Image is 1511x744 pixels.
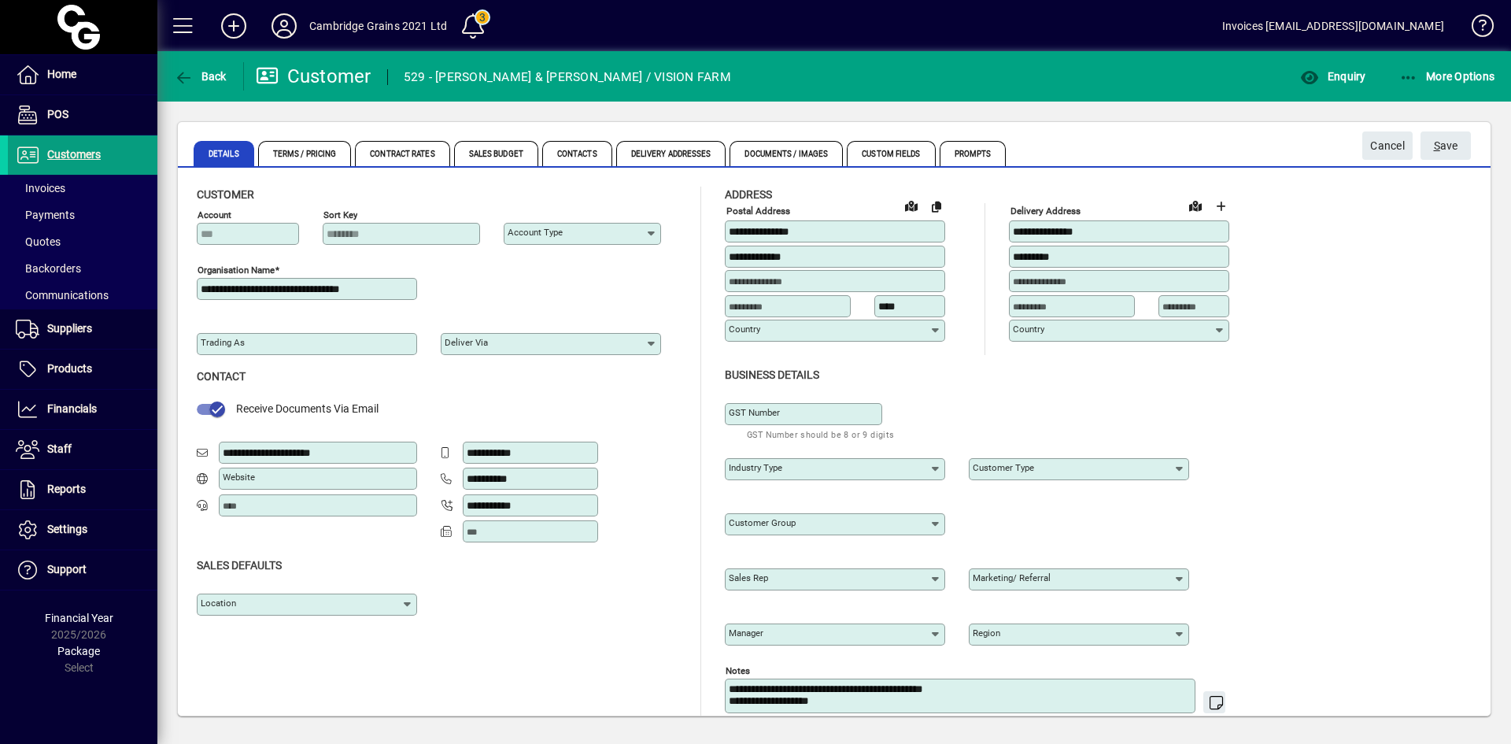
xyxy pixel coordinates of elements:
span: More Options [1399,70,1495,83]
span: Staff [47,442,72,455]
button: Enquiry [1296,62,1369,91]
span: Support [47,563,87,576]
span: ave [1434,133,1458,159]
mat-label: Notes [726,664,750,676]
a: Knowledge Base [1460,3,1491,54]
a: Invoices [8,175,157,202]
a: Products [8,350,157,389]
a: Quotes [8,228,157,255]
a: View on map [899,193,924,218]
span: Contact [197,370,246,383]
mat-label: Country [729,324,760,335]
a: Staff [8,430,157,469]
button: More Options [1395,62,1499,91]
span: Contract Rates [355,141,449,166]
span: Custom Fields [847,141,935,166]
span: Business details [725,368,819,381]
span: Cancel [1370,133,1405,159]
button: Profile [259,12,309,40]
span: Backorders [16,262,81,275]
button: Back [170,62,231,91]
span: Customer [197,188,254,201]
button: Cancel [1362,131,1413,160]
span: Receive Documents Via Email [236,402,379,415]
mat-hint: Use 'Enter' to start a new line [1093,713,1217,731]
a: Backorders [8,255,157,282]
mat-label: Sales rep [729,572,768,583]
mat-label: Customer type [973,462,1034,473]
mat-label: Manager [729,627,763,639]
span: Products [47,362,92,375]
mat-label: Account [198,209,231,220]
span: Contacts [542,141,612,166]
mat-label: Trading as [201,337,245,348]
span: Communications [16,289,109,302]
mat-label: Location [201,598,236,609]
a: Communications [8,282,157,309]
span: Sales Budget [454,141,538,166]
span: Package [57,645,100,657]
a: View on map [1183,193,1208,218]
mat-label: Marketing/ Referral [973,572,1051,583]
span: Home [47,68,76,80]
a: Settings [8,510,157,550]
div: Invoices [EMAIL_ADDRESS][DOMAIN_NAME] [1222,13,1444,39]
mat-label: Website [223,472,255,483]
a: POS [8,95,157,135]
span: Reports [47,483,86,495]
span: S [1434,139,1440,152]
span: Payments [16,209,75,221]
span: Delivery Addresses [616,141,726,166]
span: Quotes [16,235,61,248]
span: Back [174,70,227,83]
a: Home [8,55,157,94]
button: Save [1420,131,1471,160]
mat-label: Sort key [323,209,357,220]
span: Settings [47,523,87,535]
span: Financials [47,402,97,415]
span: Terms / Pricing [258,141,352,166]
mat-label: Account Type [508,227,563,238]
mat-label: Country [1013,324,1044,335]
button: Choose address [1208,194,1233,219]
span: Sales defaults [197,559,282,572]
a: Payments [8,202,157,228]
span: Suppliers [47,322,92,335]
span: Prompts [940,141,1007,166]
div: 529 - [PERSON_NAME] & [PERSON_NAME] / VISION FARM [404,65,731,90]
mat-label: Region [973,627,1000,639]
a: Support [8,550,157,590]
button: Add [209,12,259,40]
span: Customers [47,148,101,161]
mat-label: Industry type [729,462,782,473]
span: Details [194,141,254,166]
span: Enquiry [1300,70,1365,83]
span: Invoices [16,182,65,194]
mat-label: Organisation name [198,265,275,276]
mat-hint: GST Number should be 8 or 9 digits [747,425,895,443]
div: Cambridge Grains 2021 Ltd [309,13,447,39]
app-page-header-button: Back [157,62,244,91]
span: Address [725,188,772,201]
a: Suppliers [8,309,157,349]
div: Customer [256,64,371,89]
span: Documents / Images [730,141,843,166]
a: Financials [8,390,157,429]
a: Reports [8,470,157,509]
span: POS [47,108,68,120]
mat-label: Deliver via [445,337,488,348]
span: Financial Year [45,612,113,624]
mat-label: Customer group [729,517,796,528]
mat-label: GST Number [729,407,780,418]
button: Copy to Delivery address [924,194,949,219]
